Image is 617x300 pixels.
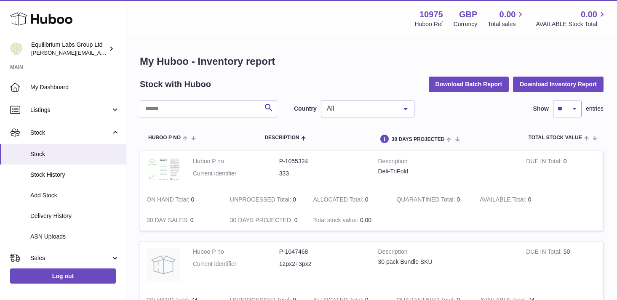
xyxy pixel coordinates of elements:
[230,217,294,226] strong: 30 DAYS PROJECTED
[193,248,279,256] dt: Huboo P no
[147,217,190,226] strong: 30 DAY SALES
[392,137,445,142] span: 30 DAYS PROJECTED
[279,248,366,256] dd: P-1047468
[513,77,604,92] button: Download Inventory Report
[10,42,23,55] img: h.woodrow@theliverclinic.com
[31,41,107,57] div: Equilibrium Labs Group Ltd
[30,106,111,114] span: Listings
[488,9,525,28] a: 0.00 Total sales
[224,189,307,210] td: 0
[378,248,514,258] strong: Description
[536,20,607,28] span: AVAILABLE Stock Total
[193,170,279,178] dt: Current identifier
[533,105,549,113] label: Show
[30,191,120,199] span: Add Stock
[30,171,120,179] span: Stock History
[473,189,557,210] td: 0
[147,157,180,181] img: product image
[526,248,563,257] strong: DUE IN Total
[536,9,607,28] a: 0.00 AVAILABLE Stock Total
[325,104,397,113] span: All
[193,260,279,268] dt: Current identifier
[140,189,224,210] td: 0
[360,217,371,223] span: 0.00
[10,268,116,284] a: Log out
[193,157,279,165] dt: Huboo P no
[224,210,307,231] td: 0
[279,170,366,178] dd: 333
[480,196,528,205] strong: AVAILABLE Total
[140,210,224,231] td: 0
[30,254,111,262] span: Sales
[378,167,514,175] div: Deli-TriFold
[415,20,443,28] div: Huboo Ref
[148,135,181,141] span: Huboo P no
[31,49,169,56] span: [PERSON_NAME][EMAIL_ADDRESS][DOMAIN_NAME]
[140,79,211,90] h2: Stock with Huboo
[147,196,191,205] strong: ON HAND Total
[378,157,514,167] strong: Description
[30,212,120,220] span: Delivery History
[30,150,120,158] span: Stock
[30,129,111,137] span: Stock
[454,20,478,28] div: Currency
[529,135,582,141] span: Total stock value
[396,196,457,205] strong: QUARANTINED Total
[313,196,365,205] strong: ALLOCATED Total
[457,196,460,203] span: 0
[30,233,120,241] span: ASN Uploads
[147,248,180,281] img: product image
[419,9,443,20] strong: 10975
[586,105,604,113] span: entries
[526,158,563,167] strong: DUE IN Total
[279,157,366,165] dd: P-1055324
[294,105,317,113] label: Country
[230,196,293,205] strong: UNPROCESSED Total
[378,258,514,266] div: 30 pack Bundle SKU
[30,83,120,91] span: My Dashboard
[140,55,604,68] h1: My Huboo - Inventory report
[499,9,516,20] span: 0.00
[307,189,390,210] td: 0
[488,20,525,28] span: Total sales
[520,151,603,189] td: 0
[581,9,597,20] span: 0.00
[520,242,603,290] td: 50
[264,135,299,141] span: Description
[279,260,366,268] dd: 12px2+3px2
[313,217,360,226] strong: Total stock value
[429,77,509,92] button: Download Batch Report
[459,9,477,20] strong: GBP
